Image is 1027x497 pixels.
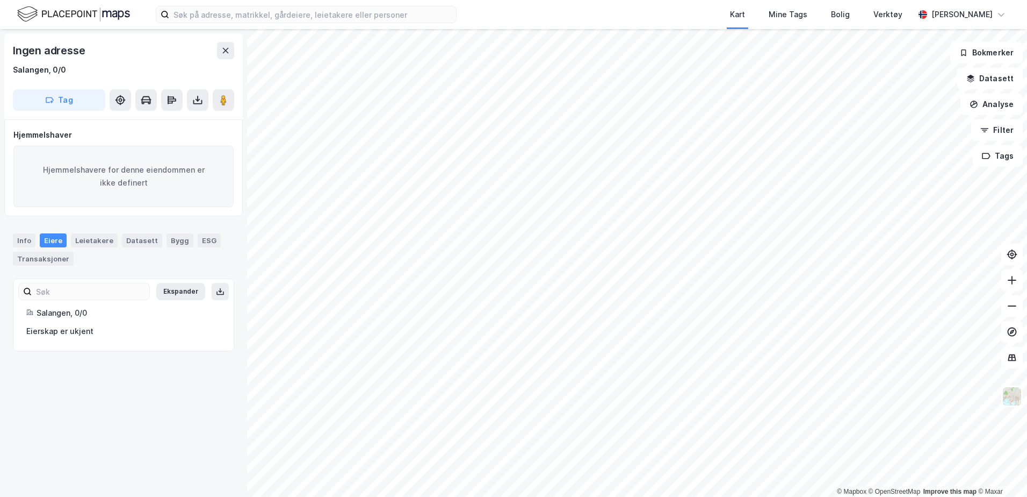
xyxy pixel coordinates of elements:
div: Bygg [167,233,193,247]
iframe: Chat Widget [973,445,1027,497]
div: Kart [730,8,745,21]
div: Salangen, 0/0 [13,63,66,76]
button: Ekspander [156,283,205,300]
button: Analyse [960,94,1023,115]
a: Improve this map [923,488,977,495]
div: Datasett [122,233,162,247]
button: Tags [973,145,1023,167]
button: Tag [13,89,105,111]
div: Mine Tags [769,8,807,21]
img: Z [1002,386,1022,407]
button: Datasett [957,68,1023,89]
div: Info [13,233,35,247]
button: Filter [971,119,1023,141]
div: Transaksjoner [13,252,74,266]
div: Leietakere [71,233,118,247]
div: Salangen, 0/0 [37,307,221,319]
button: Bokmerker [950,42,1023,63]
div: Bolig [831,8,850,21]
a: OpenStreetMap [869,488,921,495]
div: Verktøy [873,8,902,21]
div: Eierskap er ukjent [26,325,221,338]
div: Hjemmelshavere for denne eiendommen er ikke definert [13,146,234,207]
a: Mapbox [837,488,866,495]
div: ESG [198,233,221,247]
input: Søk på adresse, matrikkel, gårdeiere, leietakere eller personer [169,6,456,23]
div: [PERSON_NAME] [931,8,993,21]
img: logo.f888ab2527a4732fd821a326f86c7f29.svg [17,5,130,24]
div: Hjemmelshaver [13,129,234,141]
div: Eiere [40,233,67,247]
input: Søk [32,283,149,300]
div: Ingen adresse [13,42,87,59]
